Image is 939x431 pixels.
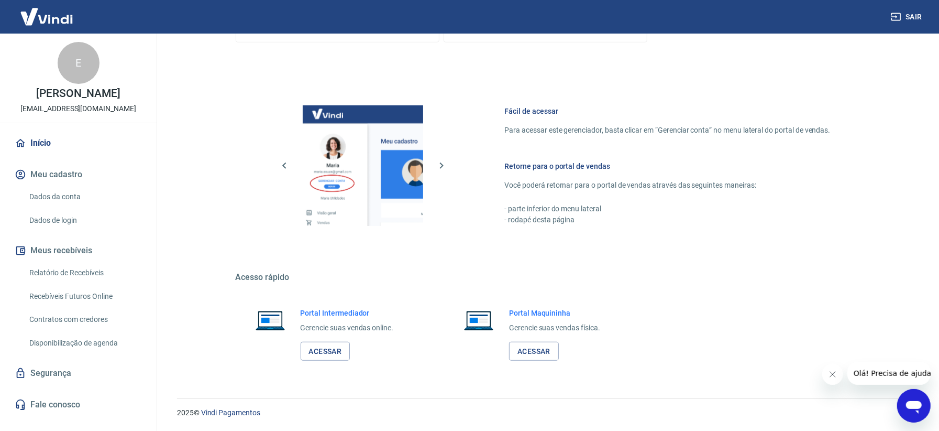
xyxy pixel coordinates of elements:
[13,362,144,385] a: Segurança
[58,42,100,84] div: E
[236,272,856,283] h5: Acesso rápido
[25,210,144,231] a: Dados de login
[25,286,144,307] a: Recebíveis Futuros Online
[36,88,120,99] p: [PERSON_NAME]
[509,322,600,333] p: Gerencie suas vendas física.
[248,308,292,333] img: Imagem de um notebook aberto
[25,262,144,284] a: Relatório de Recebíveis
[177,407,914,418] p: 2025 ©
[301,342,350,361] a: Acessar
[303,105,423,226] img: Imagem da dashboard mostrando o botão de gerenciar conta na sidebar no lado esquerdo
[201,408,260,417] a: Vindi Pagamentos
[505,125,831,136] p: Para acessar este gerenciador, basta clicar em “Gerenciar conta” no menu lateral do portal de ven...
[505,106,831,116] h6: Fácil de acessar
[25,309,144,330] a: Contratos com credores
[505,180,831,191] p: Você poderá retornar para o portal de vendas através das seguintes maneiras:
[822,364,843,385] iframe: Fechar mensagem
[897,389,931,423] iframe: Botão para abrir a janela de mensagens
[13,1,81,33] img: Vindi
[6,7,88,16] span: Olá! Precisa de ajuda?
[509,342,559,361] a: Acessar
[13,393,144,416] a: Fale conosco
[25,186,144,208] a: Dados da conta
[505,214,831,225] p: - rodapé desta página
[13,239,144,262] button: Meus recebíveis
[301,308,394,318] h6: Portal Intermediador
[847,362,931,385] iframe: Mensagem da empresa
[20,103,136,114] p: [EMAIL_ADDRESS][DOMAIN_NAME]
[13,163,144,186] button: Meu cadastro
[457,308,501,333] img: Imagem de um notebook aberto
[505,161,831,171] h6: Retorne para o portal de vendas
[509,308,600,318] h6: Portal Maquininha
[25,332,144,354] a: Disponibilização de agenda
[889,7,926,27] button: Sair
[13,132,144,155] a: Início
[505,203,831,214] p: - parte inferior do menu lateral
[301,322,394,333] p: Gerencie suas vendas online.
